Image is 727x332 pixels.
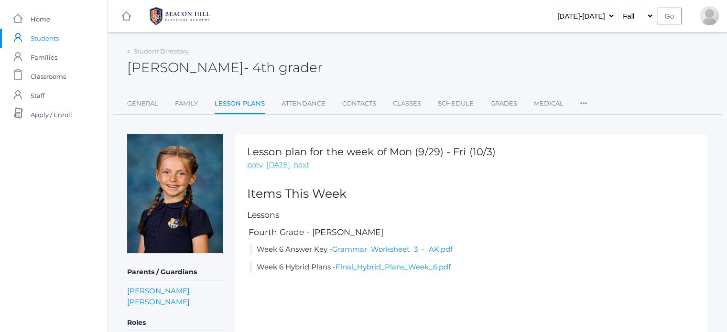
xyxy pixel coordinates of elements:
h5: Lessons [247,211,695,220]
img: Savannah Little [127,134,223,253]
a: Student Directory [133,47,189,55]
a: Grades [490,94,517,113]
a: Schedule [438,94,474,113]
h2: Items This Week [247,187,695,201]
a: Grammar_Worksheet_3_-_AK.pdf [332,245,453,254]
li: Week 6 Answer Key - [250,244,695,255]
a: prev [247,160,263,171]
li: Week 6 Hybrid Plans - [250,262,695,273]
h1: Lesson plan for the week of Mon (9/29) - Fri (10/3) [247,146,496,157]
span: Students [31,29,59,48]
h5: Fourth Grade - [PERSON_NAME] [247,228,695,237]
span: Apply / Enroll [31,105,72,124]
h2: [PERSON_NAME] [127,60,323,75]
span: Families [31,48,57,67]
span: Classrooms [31,67,66,86]
a: Lesson Plans [215,94,265,115]
h5: Parents / Guardians [127,264,223,280]
h5: Roles [127,315,223,331]
a: [PERSON_NAME] [127,296,190,307]
a: next [293,160,309,171]
a: General [127,94,158,113]
a: [PERSON_NAME] [127,285,190,296]
a: Final_Hybrid_Plans_Week_6.pdf [336,262,451,271]
span: Home [31,10,50,29]
img: 1_BHCALogos-05.png [144,4,216,28]
a: Contacts [342,94,376,113]
a: Family [175,94,198,113]
span: - 4th grader [244,59,323,75]
div: Alison Little [700,6,719,25]
input: Go [657,8,682,24]
a: [DATE] [266,160,290,171]
a: Attendance [282,94,326,113]
a: Classes [393,94,421,113]
a: Medical [534,94,564,113]
span: Staff [31,86,44,105]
